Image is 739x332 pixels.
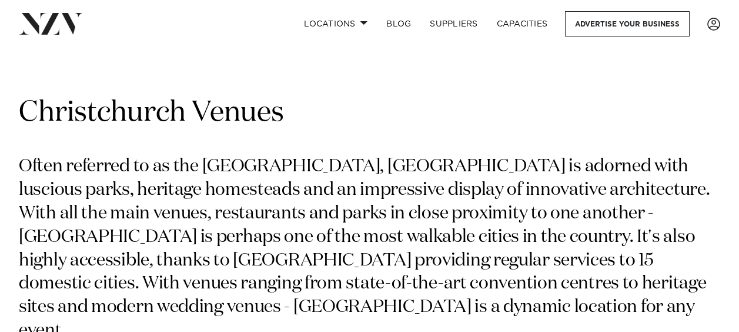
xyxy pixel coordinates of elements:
[295,11,377,36] a: Locations
[19,13,83,34] img: nzv-logo.png
[420,11,487,36] a: SUPPLIERS
[19,95,720,132] h1: Christchurch Venues
[377,11,420,36] a: BLOG
[565,11,690,36] a: Advertise your business
[487,11,557,36] a: Capacities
